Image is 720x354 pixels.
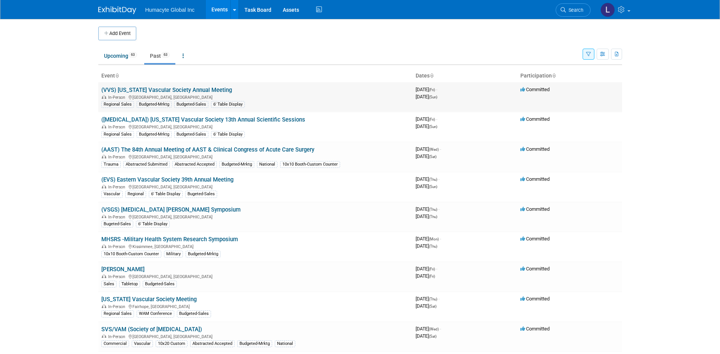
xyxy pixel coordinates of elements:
div: [GEOGRAPHIC_DATA], [GEOGRAPHIC_DATA] [101,213,410,220]
span: Committed [520,206,550,212]
button: Add Event [98,27,136,40]
div: [GEOGRAPHIC_DATA], [GEOGRAPHIC_DATA] [101,94,410,100]
a: SVS/VAM (Society of [MEDICAL_DATA]) [101,326,202,333]
span: (Wed) [429,147,439,152]
span: [DATE] [416,303,436,309]
span: [DATE] [416,87,437,92]
a: Search [556,3,591,17]
span: [DATE] [416,326,441,332]
span: In-Person [108,274,128,279]
div: 6' Table Display [149,191,183,198]
div: [GEOGRAPHIC_DATA], [GEOGRAPHIC_DATA] [101,123,410,130]
span: In-Person [108,304,128,309]
span: - [438,176,440,182]
span: Search [566,7,583,13]
img: In-Person Event [102,185,106,188]
span: (Wed) [429,327,439,331]
img: In-Person Event [102,215,106,218]
th: Dates [413,70,517,82]
div: Sales [101,281,117,288]
div: [GEOGRAPHIC_DATA], [GEOGRAPHIC_DATA] [101,273,410,279]
div: Budgeted-Sales [177,310,211,317]
div: National [275,340,295,347]
a: Sort by Participation Type [552,73,556,79]
span: In-Person [108,125,128,130]
a: [US_STATE] Vascular Society Meeting [101,296,197,303]
span: (Sun) [429,185,437,189]
span: [DATE] [416,123,437,129]
span: Committed [520,236,550,242]
div: Budgeted-Mrktg [237,340,272,347]
span: Committed [520,87,550,92]
span: - [440,326,441,332]
span: - [440,236,441,242]
a: [PERSON_NAME] [101,266,145,273]
div: 6' Table Display [211,101,245,108]
a: (VVS) [US_STATE] Vascular Society Annual Meeting [101,87,232,93]
a: Upcoming63 [98,49,143,63]
div: Budgeted-Mrktg [137,101,172,108]
div: 6' Table Display [211,131,245,138]
div: Abstracted Accepted [172,161,217,168]
img: ExhibitDay [98,6,136,14]
span: In-Person [108,185,128,190]
div: 6' Table Display [136,221,170,228]
span: [DATE] [416,333,436,339]
a: Past63 [144,49,175,63]
span: [DATE] [416,176,440,182]
div: National [257,161,277,168]
span: In-Person [108,334,128,339]
th: Event [98,70,413,82]
span: [DATE] [416,153,436,159]
span: Humacyte Global Inc [145,7,195,13]
span: (Sun) [429,125,437,129]
div: Regional Sales [101,101,134,108]
span: [DATE] [416,146,441,152]
img: In-Person Event [102,244,106,248]
span: Committed [520,266,550,272]
div: Budgeted-Sales [143,281,177,288]
img: In-Person Event [102,334,106,338]
div: Bugeted-Sales [101,221,133,228]
span: - [436,87,437,92]
span: (Thu) [429,297,437,301]
span: (Thu) [429,215,437,219]
div: Budgeted-Sales [174,101,208,108]
span: [DATE] [416,116,437,122]
img: In-Person Event [102,304,106,308]
span: (Mon) [429,237,439,241]
span: [DATE] [416,273,435,279]
div: Commercial [101,340,129,347]
a: (AAST) The 84th Annual Meeting of AAST & Clinical Congress of Acute Care Surgery [101,146,314,153]
a: MHSRS -Military Health System Research Symposium [101,236,238,243]
span: [DATE] [416,183,437,189]
a: (VSGS) [MEDICAL_DATA] [PERSON_NAME] Symposium [101,206,241,213]
a: Sort by Start Date [430,73,433,79]
div: [GEOGRAPHIC_DATA], [GEOGRAPHIC_DATA] [101,153,410,160]
span: (Thu) [429,177,437,182]
div: Budgeted-Mrktg [137,131,172,138]
div: Regional [125,191,146,198]
span: - [436,266,437,272]
a: ([MEDICAL_DATA]) [US_STATE] Vascular Society 13th Annual Scientific Sessions [101,116,305,123]
div: Military [164,251,183,258]
div: WAM Conference [137,310,174,317]
div: Regional Sales [101,131,134,138]
th: Participation [517,70,622,82]
div: Tabletop [119,281,140,288]
span: - [438,296,440,302]
div: 10x10 Booth-Custom Counter [101,251,161,258]
div: Kissimmee, [GEOGRAPHIC_DATA] [101,243,410,249]
div: Fairhope, [GEOGRAPHIC_DATA] [101,303,410,309]
span: (Thu) [429,207,437,212]
img: In-Person Event [102,95,106,99]
a: Sort by Event Name [115,73,119,79]
div: Budgeted-Mrktg [219,161,254,168]
span: (Fri) [429,88,435,92]
span: (Sat) [429,334,436,338]
span: - [440,146,441,152]
span: [DATE] [416,206,440,212]
span: (Fri) [429,267,435,271]
span: Committed [520,326,550,332]
span: [DATE] [416,94,437,100]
